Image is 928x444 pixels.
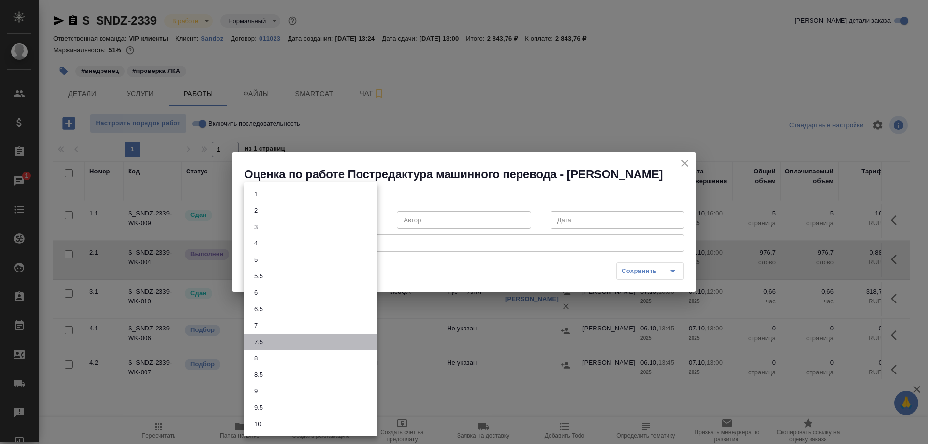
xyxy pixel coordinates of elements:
[251,320,261,331] button: 7
[251,271,266,282] button: 5.5
[251,419,264,430] button: 10
[251,370,266,380] button: 8.5
[251,386,261,397] button: 9
[251,222,261,232] button: 3
[251,255,261,265] button: 5
[251,402,266,413] button: 9.5
[251,353,261,364] button: 8
[251,304,266,315] button: 6.5
[251,287,261,298] button: 6
[251,189,261,200] button: 1
[251,205,261,216] button: 2
[251,337,266,347] button: 7.5
[251,238,261,249] button: 4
